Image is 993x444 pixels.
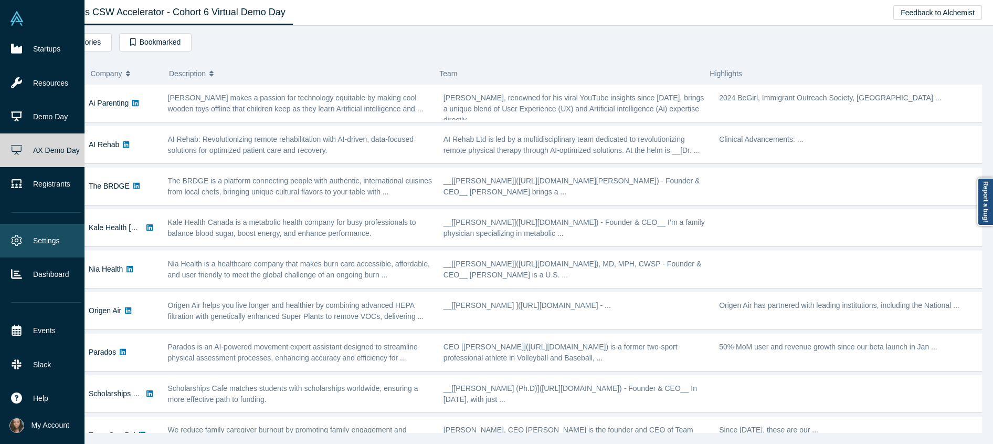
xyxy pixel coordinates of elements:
[168,177,432,196] span: The BRDGE is a platform connecting people with authentic, international cuisines from local chefs...
[719,134,984,145] p: Clinical Advancements: ...
[168,135,414,154] span: AI Rehab: Revolutionizing remote rehabilitation with AI-driven, data-focused solutions for optimi...
[443,384,697,404] span: __[[PERSON_NAME] (Ph.D)]([URL][DOMAIN_NAME]) - Founder & CEO__ In [DATE], with just ...
[719,342,984,353] p: 50% MoM user and revenue growth since our beta launch in Jan ...
[9,11,24,26] img: Alchemist Vault Logo
[719,92,984,104] p: 2024 BeGirl, Immigrant Outreach Society, [GEOGRAPHIC_DATA] ...
[168,343,418,362] span: Parados is an AI-powered movement expert assistant designed to streamline physical assessment pro...
[119,33,192,51] button: Bookmarked
[439,69,457,78] span: Team
[91,63,159,85] button: Company
[710,69,742,78] span: Highlights
[443,343,678,362] span: CEO [[PERSON_NAME]]([URL][DOMAIN_NAME]) is a former two-sport professional athlete in Volleyball ...
[89,182,130,190] a: The BRDGE
[168,218,416,238] span: Kale Health Canada is a metabolic health company for busy professionals to balance blood sugar, b...
[443,260,701,279] span: __[[PERSON_NAME]]([URL][DOMAIN_NAME]), MD, MPH, CWSP - Founder & CEO__ [PERSON_NAME] is a U.S. ...
[443,177,700,196] span: __[[PERSON_NAME]]([URL][DOMAIN_NAME][PERSON_NAME]) - Founder & CEO__ [PERSON_NAME] brings a ...
[168,260,430,279] span: Nia Health is a healthcare company that makes burn care accessible, affordable, and user friendly...
[168,384,418,404] span: Scholarships Cafe matches students with scholarships worldwide, ensuring a more effective path to...
[443,218,705,238] span: __[[PERSON_NAME]]([URL][DOMAIN_NAME]) - Founder & CEO__ I’m a family physician specializing in me...
[169,63,428,85] button: Description
[31,420,69,431] span: My Account
[89,348,116,356] a: Parados
[89,223,205,232] a: Kale Health [GEOGRAPHIC_DATA]
[169,63,206,85] span: Description
[719,300,984,311] p: Origen Air has partnered with leading institutions, including the National ...
[89,265,123,273] a: Nia Health
[89,306,121,315] a: Origen Air
[89,140,119,149] a: AI Rehab
[168,94,424,113] span: [PERSON_NAME] makes a passion for technology equitable by making cool wooden toys offline that ch...
[719,425,984,436] p: Since [DATE], these are our ...
[443,135,700,154] span: AI Rehab Ltd is led by a multidisciplinary team dedicated to revolutionizing remote physical ther...
[893,5,982,20] button: Feedback to Alchemist
[168,301,424,321] span: Origen Air helps you live longer and healthier by combining advanced HEPA filtration with genetic...
[59,5,293,19] div: Class CSW Accelerator - Cohort 6 Virtual Demo Day
[977,178,993,226] a: Report a bug!
[9,418,24,433] img: Shannon Gavrilchuk's Account
[9,418,69,433] button: My Account
[89,99,129,107] a: Ai Parenting
[33,393,48,404] span: Help
[443,94,704,124] span: [PERSON_NAME], renowned for his viral YouTube insights since [DATE], brings a unique blend of Use...
[89,389,149,398] a: Scholarships Cafe
[89,431,135,439] a: Team CarePal
[443,301,611,309] span: __[[PERSON_NAME] ]([URL][DOMAIN_NAME] - ...
[91,63,122,85] span: Company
